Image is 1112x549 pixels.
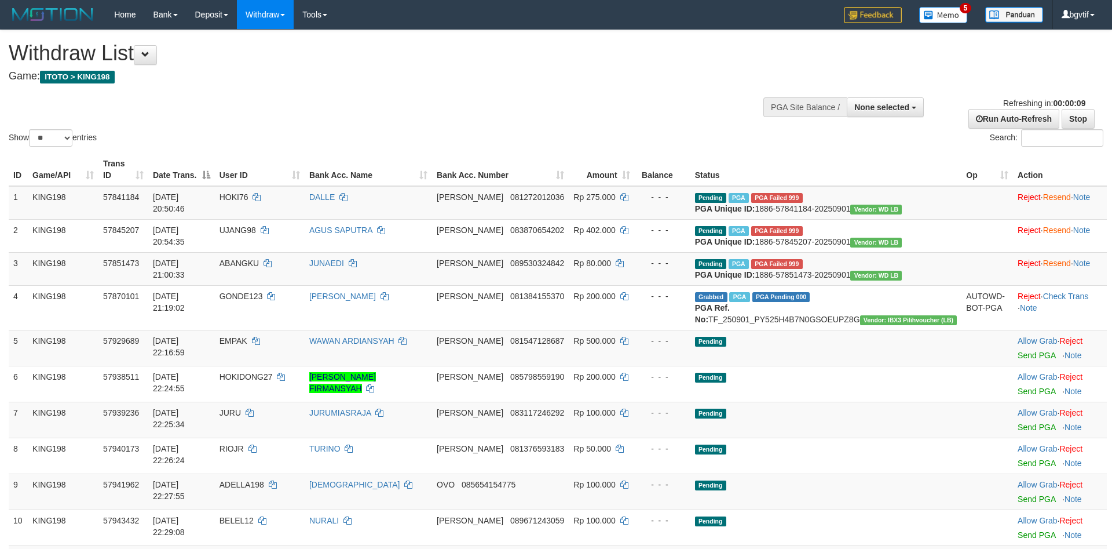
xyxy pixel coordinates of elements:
[1013,402,1107,438] td: ·
[639,191,686,203] div: - - -
[990,129,1103,147] label: Search:
[919,7,968,23] img: Button%20Memo.svg
[1018,351,1055,360] a: Send PGA
[220,408,241,417] span: JURU
[690,186,962,220] td: 1886-57841184-20250901
[29,129,72,147] select: Showentries
[573,372,615,381] span: Rp 200.000
[1021,129,1103,147] input: Search:
[1053,99,1085,108] strong: 00:00:09
[1020,303,1037,312] a: Note
[1013,153,1107,186] th: Action
[1013,438,1107,474] td: ·
[1013,285,1107,330] td: · ·
[1018,372,1057,381] a: Allow Grab
[729,292,749,302] span: Marked by bgvjany
[220,480,264,489] span: ADELLA198
[305,153,432,186] th: Bank Acc. Name: activate to sort column ascending
[9,330,28,366] td: 5
[309,192,335,202] a: DALLE
[751,226,803,236] span: PGA Error
[1043,259,1071,268] a: Resend
[1065,423,1082,432] a: Note
[695,445,726,455] span: Pending
[639,407,686,419] div: - - -
[729,259,749,269] span: Marked by bgvjany
[1073,192,1091,202] a: Note
[9,186,28,220] td: 1
[695,259,726,269] span: Pending
[9,438,28,474] td: 8
[9,366,28,402] td: 6
[103,192,139,202] span: 57841184
[985,7,1043,23] img: panduan.png
[153,480,185,501] span: [DATE] 22:27:55
[510,226,564,235] span: Copy 083870654202 to clipboard
[9,474,28,510] td: 9
[309,372,376,393] a: [PERSON_NAME] FIRMANSYAH
[695,337,726,347] span: Pending
[153,408,185,429] span: [DATE] 22:25:34
[309,259,344,268] a: JUNAEDI
[1059,408,1082,417] a: Reject
[1013,366,1107,402] td: ·
[1062,109,1095,129] a: Stop
[573,336,615,346] span: Rp 500.000
[437,192,503,202] span: [PERSON_NAME]
[28,219,98,252] td: KING198
[153,516,185,537] span: [DATE] 22:29:08
[573,516,615,525] span: Rp 100.000
[9,219,28,252] td: 2
[695,270,755,279] b: PGA Unique ID:
[695,373,726,383] span: Pending
[695,237,755,246] b: PGA Unique ID:
[1018,423,1055,432] a: Send PGA
[961,153,1013,186] th: Op: activate to sort column ascending
[153,226,185,246] span: [DATE] 20:54:35
[437,480,455,489] span: OVO
[153,336,185,357] span: [DATE] 22:16:59
[695,303,730,324] b: PGA Ref. No:
[1018,480,1059,489] span: ·
[28,402,98,438] td: KING198
[1043,292,1089,301] a: Check Trans
[309,516,339,525] a: NURALI
[510,444,564,453] span: Copy 081376593183 to clipboard
[103,444,139,453] span: 57940173
[1018,259,1041,268] a: Reject
[153,372,185,393] span: [DATE] 22:24:55
[1018,516,1059,525] span: ·
[695,204,755,213] b: PGA Unique ID:
[28,330,98,366] td: KING198
[148,153,215,186] th: Date Trans.: activate to sort column descending
[860,315,957,325] span: Vendor URL: https://dashboard.q2checkout.com/secure
[462,480,515,489] span: Copy 085654154775 to clipboard
[103,259,139,268] span: 57851473
[28,252,98,285] td: KING198
[510,372,564,381] span: Copy 085798559190 to clipboard
[639,224,686,236] div: - - -
[510,336,564,346] span: Copy 081547128687 to clipboard
[1065,495,1082,504] a: Note
[220,336,247,346] span: EMPAK
[1018,408,1059,417] span: ·
[729,193,749,203] span: Marked by bgvjany
[695,193,726,203] span: Pending
[1018,387,1055,396] a: Send PGA
[639,290,686,302] div: - - -
[573,292,615,301] span: Rp 200.000
[510,516,564,525] span: Copy 089671243059 to clipboard
[220,372,273,381] span: HOKIDONG27
[847,97,924,117] button: None selected
[309,226,372,235] a: AGUS SAPUTRA
[850,238,902,248] span: Vendor URL: https://dashboard.q2checkout.com/secure
[1018,444,1057,453] a: Allow Grab
[695,517,726,526] span: Pending
[752,292,810,302] span: PGA Pending
[639,443,686,455] div: - - -
[9,252,28,285] td: 3
[573,259,611,268] span: Rp 80.000
[309,480,400,489] a: [DEMOGRAPHIC_DATA]
[1065,351,1082,360] a: Note
[28,153,98,186] th: Game/API: activate to sort column ascending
